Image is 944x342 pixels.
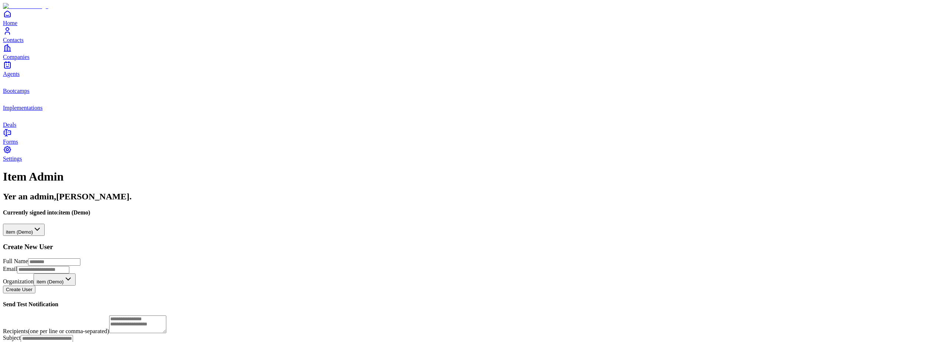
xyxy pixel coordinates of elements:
[3,128,941,145] a: Forms
[3,209,941,216] h4: Currently signed into: item (Demo)
[3,286,35,293] button: Create User
[3,335,21,341] label: Subject
[3,105,43,111] span: Implementations
[3,88,29,94] span: Bootcamps
[3,111,941,128] a: deals
[3,301,941,308] h4: Send Test Notification
[3,170,941,184] h1: Item Admin
[3,37,24,43] span: Contacts
[3,77,941,94] a: bootcamps
[3,60,941,77] a: Agents
[3,27,941,43] a: Contacts
[3,122,16,128] span: Deals
[3,328,109,334] label: Recipients
[3,20,17,26] span: Home
[28,328,109,334] span: (one per line or comma-separated)
[3,278,34,285] label: Organization
[3,145,941,162] a: Settings
[3,139,18,145] span: Forms
[3,156,22,162] span: Settings
[3,266,17,272] label: Email
[3,10,941,26] a: Home
[3,3,48,10] img: Item Brain Logo
[3,71,20,77] span: Agents
[3,94,941,111] a: implementations
[3,258,28,264] label: Full Name
[3,43,941,60] a: Companies
[3,54,29,60] span: Companies
[3,243,941,251] h3: Create New User
[3,192,941,202] h2: Yer an admin, [PERSON_NAME] .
